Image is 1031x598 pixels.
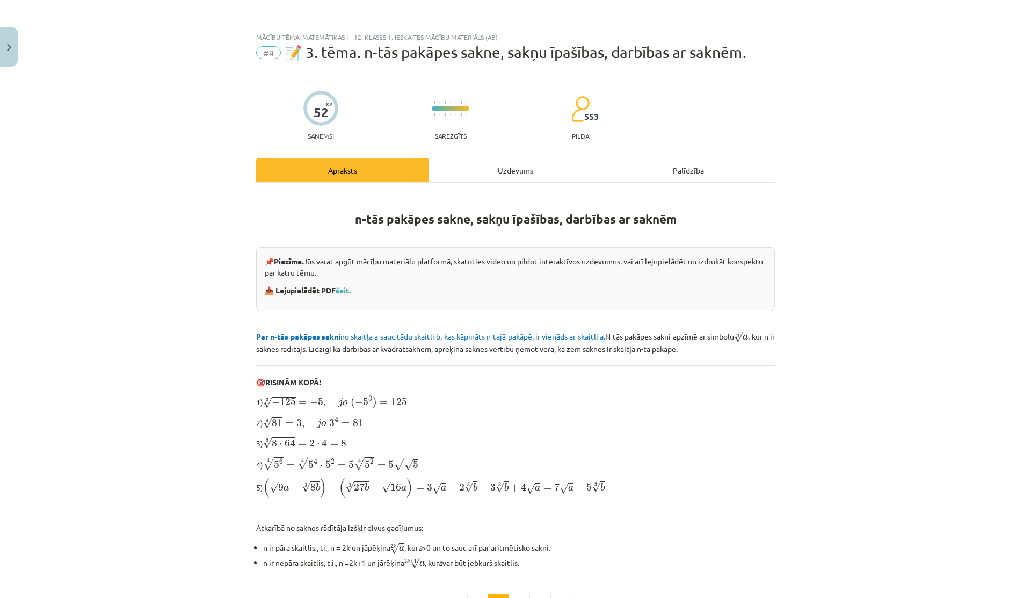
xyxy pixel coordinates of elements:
[435,132,467,140] p: Sarežģīts
[310,484,316,491] span: 8
[354,457,365,470] span: √
[302,423,304,428] span: ,
[461,113,462,116] img: icon-short-line-57e1e144782c952c97e751825c79c345078a6d821885a25fce030b3d8c18986b.svg
[406,478,413,498] span: )
[256,329,775,355] p: N-tās pakāpes sakni apzīmē ar simbolu , kur n ir saknes rādītājs. Līdzīgi kā darbībās ar kvadrāts...
[473,483,477,491] span: b
[368,396,372,401] span: 3
[504,483,509,491] span: b
[256,332,605,341] span: no skaitļa a sauc tādu skaitli b, kas kāpināts n-tajā pakāpē, ir vienāds ar skaitli a.
[365,461,370,469] span: 5
[411,558,419,569] span: √
[345,481,354,493] span: √
[309,440,315,447] span: 2
[399,546,404,551] span: a
[286,464,294,468] span: =
[285,439,295,447] span: 64
[439,558,442,567] i: a
[298,442,306,446] span: =
[535,486,540,491] span: a
[336,285,351,295] a: šeit.
[318,398,323,406] span: 5
[256,456,775,471] p: 4)
[377,464,386,468] span: =
[466,101,467,104] img: icon-short-line-57e1e144782c952c97e751825c79c345078a6d821885a25fce030b3d8c18986b.svg
[380,401,388,405] span: =
[355,211,677,227] strong: n-tās pakāpes sakne, sakņu īpašības, darbības ar saknēm
[734,332,743,343] span: √
[441,486,446,491] span: a
[586,484,592,491] span: 5
[353,419,364,427] span: 81
[404,559,407,563] span: 2
[278,484,284,491] span: 9
[439,101,440,104] img: icon-short-line-57e1e144782c952c97e751825c79c345078a6d821885a25fce030b3d8c18986b.svg
[432,483,441,494] span: √
[256,394,775,409] p: 1)
[272,419,282,427] span: 81
[348,461,354,469] span: 5
[418,543,422,552] i: a
[320,465,323,468] span: ⋅
[284,44,746,61] span: 📝 3. tēma. n-tās pakāpes sakne, sakņu īpašības, darbības ar saknēm.
[448,484,456,492] span: −
[404,459,413,471] span: √
[576,484,584,492] span: −
[602,158,775,182] div: Palīdzība
[743,335,748,340] span: a
[568,486,573,491] span: a
[339,478,345,498] span: (
[263,478,270,498] span: (
[351,397,355,408] span: (
[265,377,321,387] b: RISINĀM KOPĀ!
[274,461,279,469] span: 5
[256,158,429,182] div: Apraksts
[413,461,418,469] span: 5
[263,417,272,429] span: √
[480,484,488,492] span: −
[320,478,326,498] span: )
[7,44,11,51] img: icon-close-lesson-0947bae3869378f0d4975bcd49f059093ad1ed9edebbc8119c70593378902aed.svg
[330,442,338,446] span: =
[256,332,340,341] b: Par n-tās pakāpes sakni
[521,483,526,491] span: 4
[434,101,435,104] img: icon-short-line-57e1e144782c952c97e751825c79c345078a6d821885a25fce030b3d8c18986b.svg
[299,401,307,405] span: =
[429,158,602,182] div: Uzdevums
[317,443,320,446] span: ⋅
[335,417,338,423] span: 4
[341,440,346,447] span: 8
[584,112,599,121] span: 553
[263,457,274,470] span: √
[455,113,456,116] img: icon-short-line-57e1e144782c952c97e751825c79c345078a6d821885a25fce030b3d8c18986b.svg
[365,483,369,491] span: b
[291,484,299,492] span: −
[265,256,766,278] p: 📌 Jūs varat apgūt mācību materiālu platformā, skatoties video un pildot interaktīvos uzdevumus, v...
[391,398,407,406] span: 125
[461,101,462,104] img: icon-short-line-57e1e144782c952c97e751825c79c345078a6d821885a25fce030b3d8c18986b.svg
[450,113,451,116] img: icon-short-line-57e1e144782c952c97e751825c79c345078a6d821885a25fce030b3d8c18986b.svg
[526,483,535,494] span: √
[331,459,335,464] span: 2
[284,486,289,491] span: a
[270,482,278,493] span: √
[370,459,374,464] span: 2
[372,484,380,492] span: −
[466,113,467,116] img: icon-short-line-57e1e144782c952c97e751825c79c345078a6d821885a25fce030b3d8c18986b.svg
[496,481,504,493] span: √
[302,481,310,493] span: √
[427,484,432,491] span: 3
[450,101,451,104] img: icon-short-line-57e1e144782c952c97e751825c79c345078a6d821885a25fce030b3d8c18986b.svg
[272,399,280,406] span: −
[410,559,414,563] span: +
[511,484,519,492] span: +
[274,256,303,266] strong: Piezīme.
[592,481,600,493] span: √
[342,422,350,426] span: =
[354,483,365,491] span: 27
[285,422,293,426] span: =
[554,483,560,491] span: 7
[543,486,551,491] span: =
[280,398,296,406] span: 125
[296,419,302,427] span: 3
